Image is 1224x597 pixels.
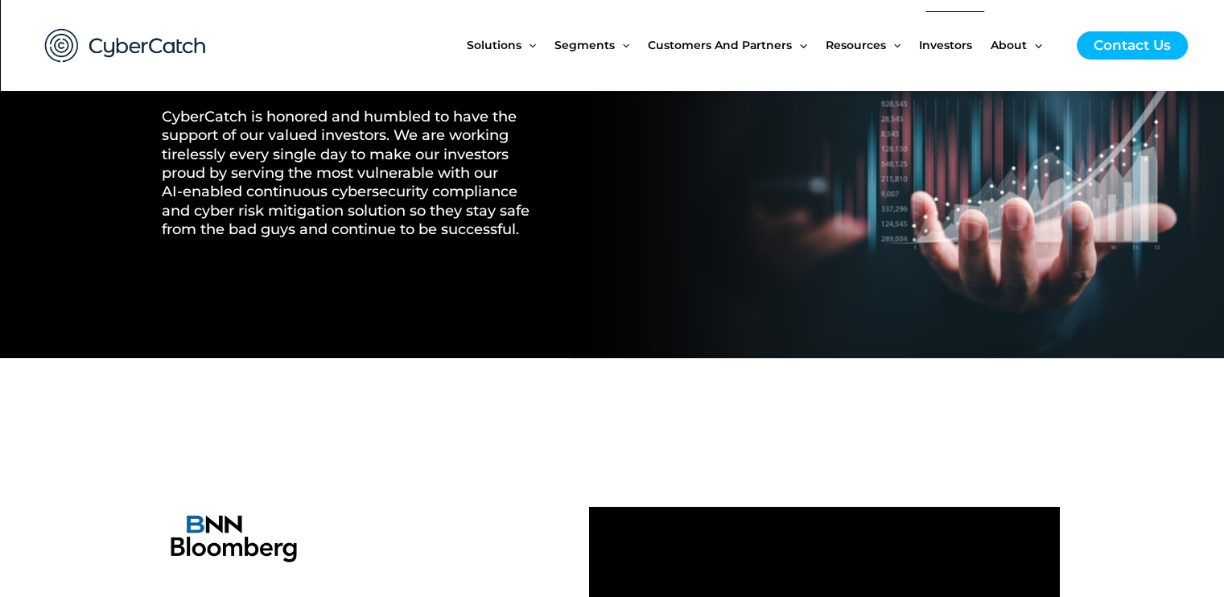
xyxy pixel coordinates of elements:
[919,11,972,79] span: Investors
[648,11,792,79] span: Customers and Partners
[826,11,886,79] span: Resources
[792,11,806,79] span: Menu Toggle
[521,11,536,79] span: Menu Toggle
[886,11,900,79] span: Menu Toggle
[467,11,1061,79] nav: Site Navigation: New Main Menu
[554,11,615,79] span: Segments
[919,11,991,79] a: Investors
[1077,31,1188,60] a: Contact Us
[615,11,629,79] span: Menu Toggle
[1027,11,1041,79] span: Menu Toggle
[467,11,521,79] span: Solutions
[991,11,1027,79] span: About
[162,108,549,240] h2: CyberCatch is honored and humbled to have the support of our valued investors. We are working tir...
[29,12,222,79] img: CyberCatch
